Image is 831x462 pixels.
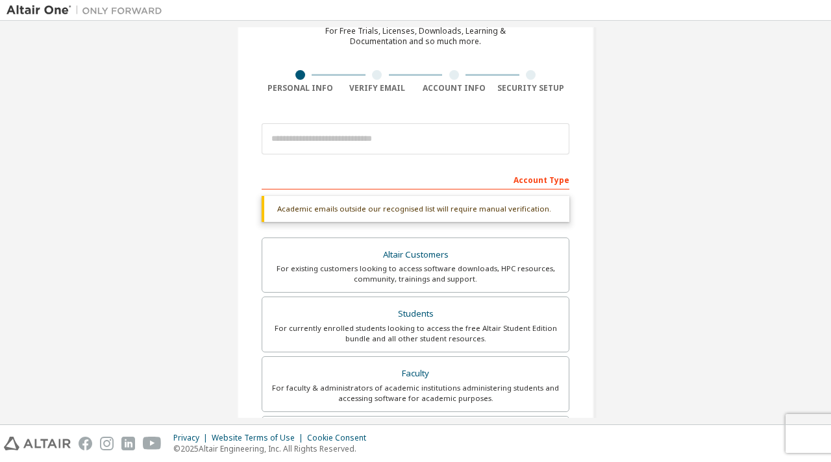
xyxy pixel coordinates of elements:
[100,437,114,450] img: instagram.svg
[270,246,561,264] div: Altair Customers
[143,437,162,450] img: youtube.svg
[270,365,561,383] div: Faculty
[339,83,416,93] div: Verify Email
[270,323,561,344] div: For currently enrolled students looking to access the free Altair Student Edition bundle and all ...
[325,26,506,47] div: For Free Trials, Licenses, Downloads, Learning & Documentation and so much more.
[173,433,212,443] div: Privacy
[6,4,169,17] img: Altair One
[270,383,561,404] div: For faculty & administrators of academic institutions administering students and accessing softwa...
[79,437,92,450] img: facebook.svg
[270,305,561,323] div: Students
[262,169,569,189] div: Account Type
[262,83,339,93] div: Personal Info
[173,443,374,454] p: © 2025 Altair Engineering, Inc. All Rights Reserved.
[4,437,71,450] img: altair_logo.svg
[121,437,135,450] img: linkedin.svg
[270,263,561,284] div: For existing customers looking to access software downloads, HPC resources, community, trainings ...
[307,433,374,443] div: Cookie Consent
[415,83,493,93] div: Account Info
[212,433,307,443] div: Website Terms of Use
[262,196,569,222] div: Academic emails outside our recognised list will require manual verification.
[493,83,570,93] div: Security Setup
